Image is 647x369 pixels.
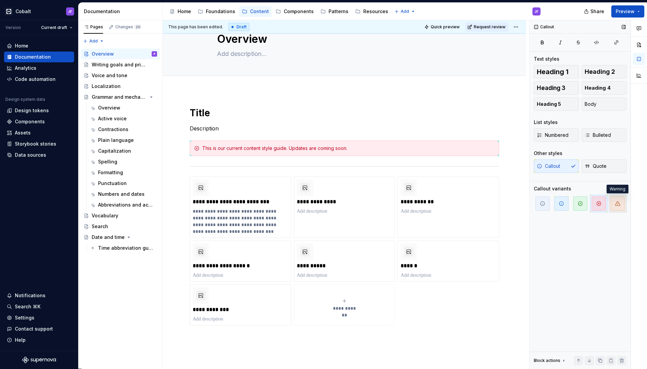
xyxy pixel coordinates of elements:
button: Preview [611,5,644,18]
a: Capitalization [87,146,160,156]
textarea: Overview [216,31,470,47]
a: Settings [4,312,74,323]
div: Version [5,25,21,30]
div: Home [178,8,191,15]
a: Punctuation [87,178,160,189]
div: Capitalization [98,148,131,154]
div: Voice and tone [92,72,127,79]
button: Heading 4 [582,81,627,95]
div: Abbreviations and acronyms [98,202,154,208]
span: Heading 3 [537,85,565,91]
button: Notifications [4,290,74,301]
div: Spelling [98,158,117,165]
a: Grammar and mechanics [81,92,160,102]
div: Formatting [98,169,123,176]
div: Changes [115,24,142,30]
div: Help [15,337,26,343]
a: Foundations [195,6,238,17]
button: Bulleted [582,128,627,142]
div: Vocabulary [92,212,118,219]
div: Callout variants [534,185,571,192]
div: Text styles [534,56,559,62]
a: Home [167,6,194,17]
div: Time abbreviation guidelines [98,245,154,251]
div: Components [15,118,45,125]
div: JF [68,9,72,14]
div: Documentation [15,54,51,60]
div: Home [15,42,28,49]
button: Contact support [4,324,74,334]
a: Data sources [4,150,74,160]
a: Vocabulary [81,210,160,221]
a: Numbers and dates [87,189,160,199]
div: Analytics [15,65,36,71]
div: Pages [84,24,103,30]
div: Settings [15,314,34,321]
div: Numbers and dates [98,191,145,197]
button: Help [4,335,74,345]
a: Code automation [4,74,74,85]
a: Resources [352,6,391,17]
a: Contractions [87,124,160,135]
div: List styles [534,119,558,126]
span: Add [401,9,409,14]
div: Code automation [15,76,56,83]
span: Request review [474,24,505,30]
span: Quick preview [431,24,460,30]
a: Date and time [81,232,160,243]
div: Assets [15,129,31,136]
button: Quick preview [422,22,463,32]
div: Resources [363,8,388,15]
a: Formatting [87,167,160,178]
span: Body [585,101,596,107]
div: Content [250,8,269,15]
div: Writing goals and principles [92,61,147,68]
span: Preview [616,8,635,15]
div: Warning [607,185,628,193]
button: CobaltJF [1,4,77,19]
div: Data sources [15,152,46,158]
button: Share [581,5,609,18]
div: Block actions [534,358,560,363]
h1: Title [190,107,499,119]
button: Numbered [534,128,579,142]
div: Documentation [84,8,160,15]
span: Quote [585,163,607,170]
a: Assets [4,127,74,138]
div: Contractions [98,126,128,133]
a: Spelling [87,156,160,167]
span: Current draft [41,25,67,30]
span: Share [590,8,604,15]
button: Search ⌘K [4,301,74,312]
span: 20 [134,24,142,30]
svg: Supernova Logo [22,357,56,363]
a: Analytics [4,63,74,73]
a: Active voice [87,113,160,124]
span: Heading 2 [585,68,615,75]
div: Block actions [534,356,566,365]
div: Active voice [98,115,127,122]
p: Description [190,124,499,132]
a: Abbreviations and acronyms [87,199,160,210]
a: Localization [81,81,160,92]
div: Contact support [15,326,53,332]
div: Other styles [534,150,562,157]
span: Numbered [537,132,568,139]
a: OverviewJF [81,49,160,59]
div: Page tree [167,5,391,18]
a: Design tokens [4,105,74,116]
div: Overview [92,51,114,57]
div: JF [153,51,156,57]
div: Search [92,223,108,230]
div: Foundations [206,8,235,15]
div: Notifications [15,292,45,299]
span: Heading 1 [537,68,568,75]
div: Plain language [98,137,134,144]
a: Overview [87,102,160,113]
a: Patterns [318,6,351,17]
button: Add [392,7,418,16]
a: Content [239,6,272,17]
div: Localization [92,83,121,90]
span: Heading 4 [585,85,611,91]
